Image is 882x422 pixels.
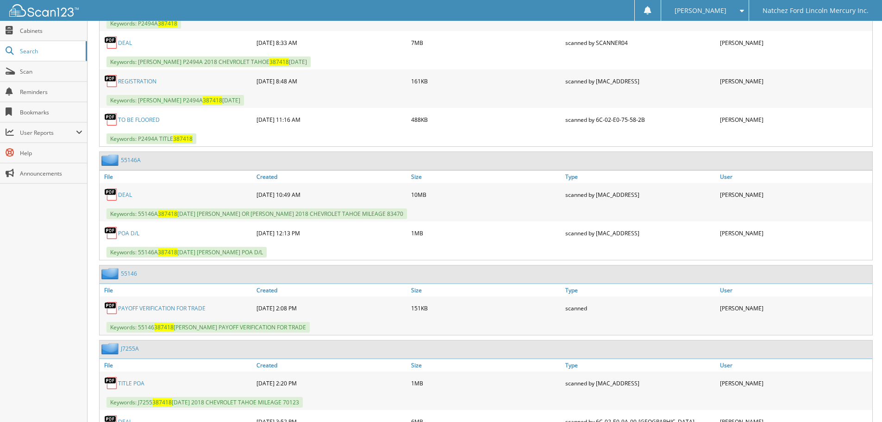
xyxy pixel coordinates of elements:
[269,58,289,66] span: 387418
[121,270,137,277] a: 55146
[20,27,82,35] span: Cabinets
[158,210,177,218] span: 387418
[101,154,121,166] img: folder2.png
[718,299,872,317] div: [PERSON_NAME]
[718,72,872,90] div: [PERSON_NAME]
[718,170,872,183] a: User
[9,4,79,17] img: scan123-logo-white.svg
[718,224,872,242] div: [PERSON_NAME]
[563,170,718,183] a: Type
[20,149,82,157] span: Help
[409,33,563,52] div: 7MB
[203,96,222,104] span: 387418
[718,110,872,129] div: [PERSON_NAME]
[563,299,718,317] div: scanned
[254,185,409,204] div: [DATE] 10:49 AM
[104,226,118,240] img: PDF.png
[836,378,882,422] iframe: Chat Widget
[104,113,118,126] img: PDF.png
[409,170,563,183] a: Size
[675,8,726,13] span: [PERSON_NAME]
[118,191,132,199] a: DEAL
[563,110,718,129] div: scanned by 6C-02-E0-75-58-2B
[409,374,563,392] div: 1MB
[254,33,409,52] div: [DATE] 8:33 AM
[118,77,156,85] a: REGISTRATION
[20,108,82,116] span: Bookmarks
[254,110,409,129] div: [DATE] 11:16 AM
[104,188,118,202] img: PDF.png
[118,379,144,387] a: TITLE POA
[20,47,81,55] span: Search
[104,36,118,50] img: PDF.png
[106,18,181,29] span: Keywords: P2494A
[100,170,254,183] a: File
[254,299,409,317] div: [DATE] 2:08 PM
[409,299,563,317] div: 151KB
[409,224,563,242] div: 1MB
[100,284,254,296] a: File
[20,68,82,76] span: Scan
[118,116,160,124] a: TO BE FLOORED
[20,129,76,137] span: User Reports
[104,74,118,88] img: PDF.png
[100,359,254,372] a: File
[409,72,563,90] div: 161KB
[154,323,174,331] span: 387418
[101,268,121,279] img: folder2.png
[409,359,563,372] a: Size
[563,374,718,392] div: scanned by [MAC_ADDRESS]
[106,95,244,106] span: Keywords: [PERSON_NAME] P2494A [DATE]
[763,8,869,13] span: Natchez Ford Lincoln Mercury Inc.
[106,57,311,67] span: Keywords: [PERSON_NAME] P2494A 2018 CHEVROLET TAHOE [DATE]
[563,284,718,296] a: Type
[106,322,310,333] span: Keywords: 55146 [PERSON_NAME] PAYOFF VERIFICATION FOR TRADE
[409,284,563,296] a: Size
[152,398,172,406] span: 387418
[118,304,206,312] a: PAYOFF VERIFICATION FOR TRADE
[106,133,196,144] span: Keywords: P2494A TITLE
[718,185,872,204] div: [PERSON_NAME]
[104,376,118,390] img: PDF.png
[106,397,303,408] span: Keywords: J7255 [DATE] 2018 CHEVROLET TAHOE MILEAGE 70123
[254,374,409,392] div: [DATE] 2:20 PM
[563,224,718,242] div: scanned by [MAC_ADDRESS]
[20,170,82,177] span: Announcements
[173,135,193,143] span: 387418
[101,343,121,354] img: folder2.png
[563,185,718,204] div: scanned by [MAC_ADDRESS]
[158,248,177,256] span: 387418
[104,301,118,315] img: PDF.png
[718,374,872,392] div: [PERSON_NAME]
[563,72,718,90] div: scanned by [MAC_ADDRESS]
[563,33,718,52] div: scanned by SCANNER04
[158,19,177,27] span: 387418
[20,88,82,96] span: Reminders
[409,110,563,129] div: 488KB
[254,170,409,183] a: Created
[106,208,407,219] span: Keywords: 55146A [DATE] [PERSON_NAME] OR [PERSON_NAME] 2018 CHEVROLET TAHOE MILEAGE 83470
[563,359,718,372] a: Type
[121,156,141,164] a: 55146A
[118,39,132,47] a: DEAL
[718,284,872,296] a: User
[254,359,409,372] a: Created
[106,247,267,258] span: Keywords: 55146A [DATE] [PERSON_NAME] POA D/L
[254,72,409,90] div: [DATE] 8:48 AM
[118,229,139,237] a: POA D/L
[254,284,409,296] a: Created
[409,185,563,204] div: 10MB
[718,359,872,372] a: User
[121,345,139,353] a: J7255A
[254,224,409,242] div: [DATE] 12:13 PM
[718,33,872,52] div: [PERSON_NAME]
